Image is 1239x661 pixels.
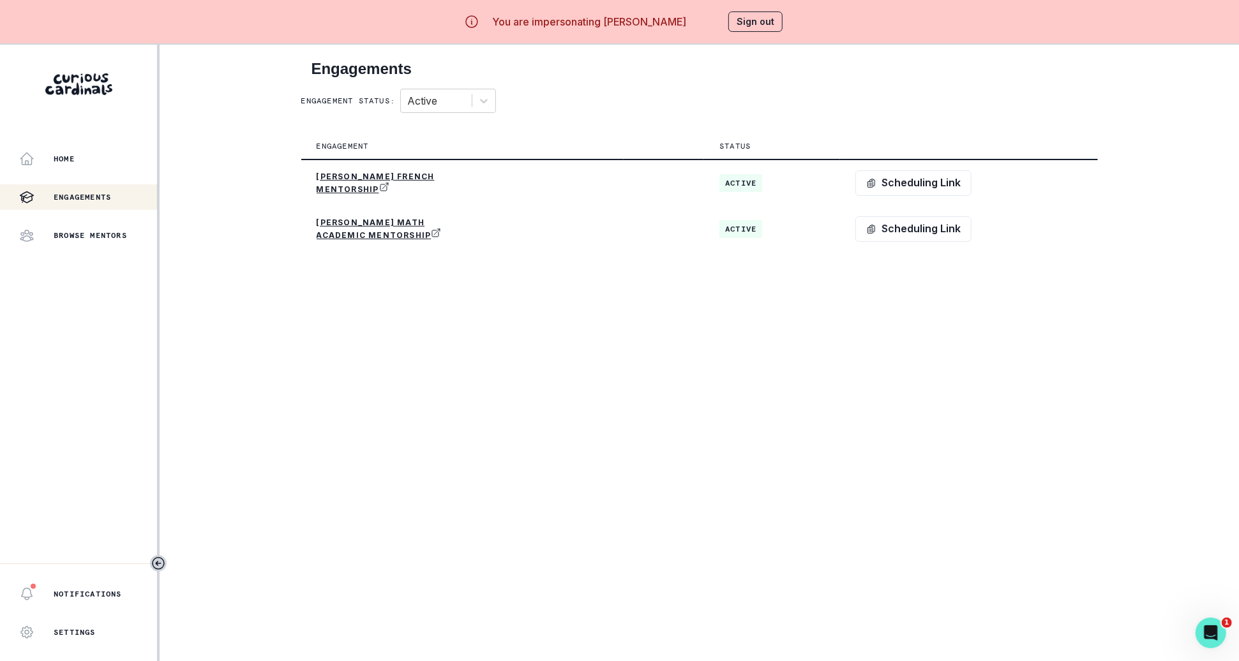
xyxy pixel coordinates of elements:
[719,141,751,151] p: Status
[54,589,122,599] p: Notifications
[312,60,1088,78] h2: Engagements
[150,555,167,572] button: Toggle sidebar
[54,192,111,202] p: Engagements
[719,220,762,238] span: active
[1222,618,1232,628] span: 1
[1196,618,1226,648] iframe: Intercom live chat
[301,96,396,106] p: Engagement status:
[728,11,783,32] button: Sign out
[855,216,972,242] button: Scheduling Link
[317,141,369,151] p: Engagement
[855,170,972,196] button: Scheduling Link
[719,174,762,192] span: active
[317,172,470,195] a: [PERSON_NAME] French Mentorship
[54,627,96,637] p: Settings
[54,154,75,164] p: Home
[54,230,127,241] p: Browse Mentors
[45,73,112,95] img: Curious Cardinals Logo
[492,14,686,29] p: You are impersonating [PERSON_NAME]
[317,218,470,241] a: [PERSON_NAME] Math Academic Mentorship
